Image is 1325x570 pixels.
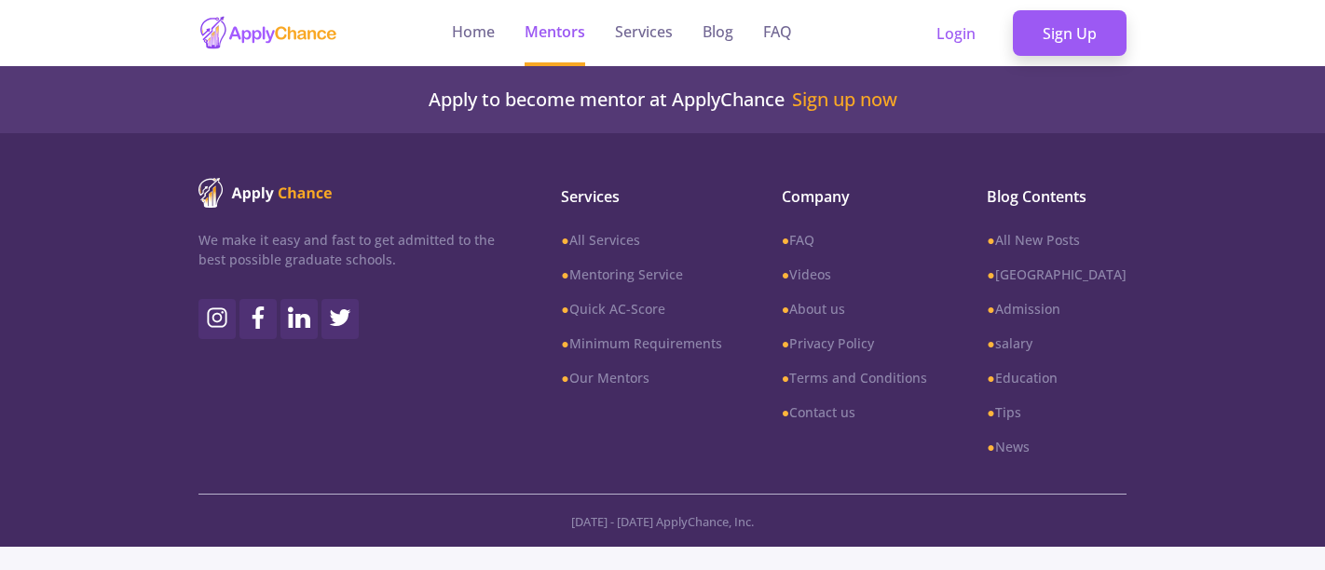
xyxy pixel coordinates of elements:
[987,334,994,352] b: ●
[987,265,1126,284] a: ●[GEOGRAPHIC_DATA]
[987,403,994,421] b: ●
[782,231,789,249] b: ●
[987,438,994,455] b: ●
[782,185,927,208] span: Company
[782,334,789,352] b: ●
[987,368,1126,387] a: ●Education
[561,265,721,284] a: ●Mentoring Service
[782,368,927,387] a: ●Terms and Conditions
[561,230,721,250] a: ●All Services
[987,369,994,387] b: ●
[198,230,495,269] p: We make it easy and fast to get admitted to the best possible graduate schools.
[987,299,1126,319] a: ●Admission
[987,437,1126,456] a: ●News
[561,185,721,208] span: Services
[561,334,568,352] b: ●
[198,178,333,208] img: ApplyChance logo
[987,185,1126,208] span: Blog Contents
[987,231,994,249] b: ●
[987,300,994,318] b: ●
[782,300,789,318] b: ●
[782,299,927,319] a: ●About us
[987,230,1126,250] a: ●All New Posts
[561,369,568,387] b: ●
[782,265,789,283] b: ●
[782,230,927,250] a: ●FAQ
[987,333,1126,353] a: ●salary
[1013,10,1127,57] a: Sign Up
[792,88,897,111] a: Sign up now
[782,333,927,353] a: ●Privacy Policy
[782,402,927,422] a: ●Contact us
[561,368,721,387] a: ●Our Mentors
[782,265,927,284] a: ●Videos
[561,231,568,249] b: ●
[987,402,1126,422] a: ●Tips
[561,265,568,283] b: ●
[907,10,1005,57] a: Login
[561,333,721,353] a: ●Minimum Requirements
[782,403,789,421] b: ●
[561,300,568,318] b: ●
[561,299,721,319] a: ●Quick AC-Score
[571,513,754,530] span: [DATE] - [DATE] ApplyChance, Inc.
[987,265,994,283] b: ●
[782,369,789,387] b: ●
[198,15,338,51] img: applychance logo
